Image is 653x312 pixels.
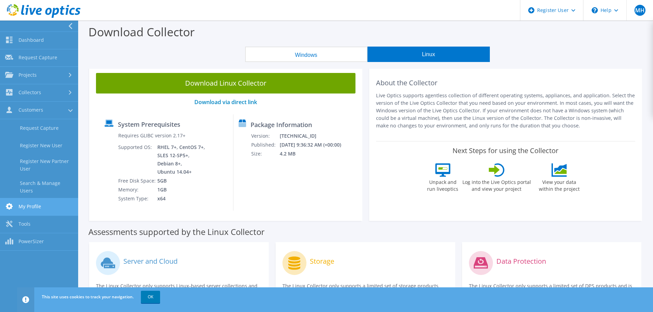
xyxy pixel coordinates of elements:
[251,149,279,158] td: Size:
[279,140,350,149] td: [DATE] 9:36:32 AM (+00:00)
[310,258,334,265] label: Storage
[251,132,279,140] td: Version:
[157,143,206,176] td: RHEL 7+, CentOS 7+, SLES 12-SP5+, Debian 8+, Ubuntu 14.04+
[367,47,490,62] button: Linux
[96,73,355,93] a: Download Linux Collector
[118,132,185,139] label: Requires GLIBC version 2.17+
[376,92,636,129] p: Live Optics supports agentless collection of different operating systems, appliances, and applica...
[157,185,206,194] td: 1GB
[88,24,195,40] label: Download Collector
[118,143,157,176] td: Supported OS:
[123,258,178,265] label: Server and Cloud
[118,176,157,185] td: Free Disk Space:
[157,194,206,203] td: x64
[88,228,265,235] label: Assessments supported by the Linux Collector
[462,177,531,192] label: Log into the Live Optics portal and view your project
[96,282,262,297] p: The Linux Collector only supports Linux-based server collections and is best for environments whe...
[245,47,367,62] button: Windows
[427,177,459,192] label: Unpack and run liveoptics
[118,185,157,194] td: Memory:
[251,140,279,149] td: Published:
[118,121,180,128] label: System Prerequisites
[194,98,257,106] a: Download via direct link
[157,176,206,185] td: 5GB
[469,282,635,297] p: The Linux Collector only supports a limited set of DPS products and is best for environments wher...
[282,282,448,297] p: The Linux Collector only supports a limited set of storage products and is best for environments ...
[592,7,598,13] svg: \n
[251,121,312,128] label: Package Information
[452,147,558,155] label: Next Steps for using the Collector
[496,258,546,265] label: Data Protection
[141,291,160,303] a: OK
[118,194,157,203] td: System Type:
[535,177,584,192] label: View your data within the project
[376,79,636,87] h2: About the Collector
[279,149,350,158] td: 4.2 MB
[42,294,134,300] span: This site uses cookies to track your navigation.
[634,5,645,16] span: MH
[279,132,350,140] td: [TECHNICAL_ID]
